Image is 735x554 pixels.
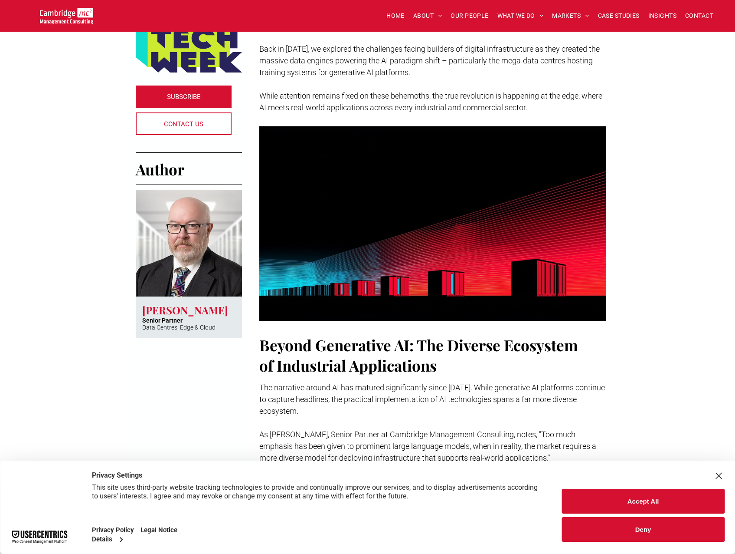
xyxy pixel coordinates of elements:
[259,335,578,376] span: Beyond Generative AI: The Diverse Ecosystem of Industrial Applications
[40,8,93,24] img: Go to Homepage
[136,190,242,297] a: Duncan Clubb
[594,9,644,23] a: CASE STUDIES
[259,383,605,415] span: The narrative around AI has matured significantly since [DATE]. While generative AI platforms con...
[259,44,600,77] span: Back in [DATE], we explored the challenges facing builders of digital infrastructure as they crea...
[136,86,232,108] a: SUBSCRIBE
[446,9,493,23] a: OUR PEOPLE
[142,317,183,324] strong: Senior Partner
[142,303,228,317] h3: [PERSON_NAME]
[259,91,602,112] span: While attention remains fixed on these behemoths, the true revolution is happening at the edge, w...
[409,9,447,23] a: ABOUT
[164,113,203,135] span: CONTACT US
[382,9,409,23] a: HOME
[493,9,548,23] a: WHAT WE DO
[136,159,184,179] span: Author
[136,112,232,135] a: CONTACT US
[259,126,606,321] img: Silhouettes of six rectangular buildings are set against a black background, with neon blue and r...
[259,430,596,462] span: As [PERSON_NAME], Senior Partner at Cambridge Management Consulting, notes, "Too much emphasis ha...
[142,324,216,331] p: Data Centres, Edge & Cloud
[167,86,201,108] span: SUBSCRIBE
[644,9,681,23] a: INSIGHTS
[681,9,718,23] a: CONTACT
[548,9,593,23] a: MARKETS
